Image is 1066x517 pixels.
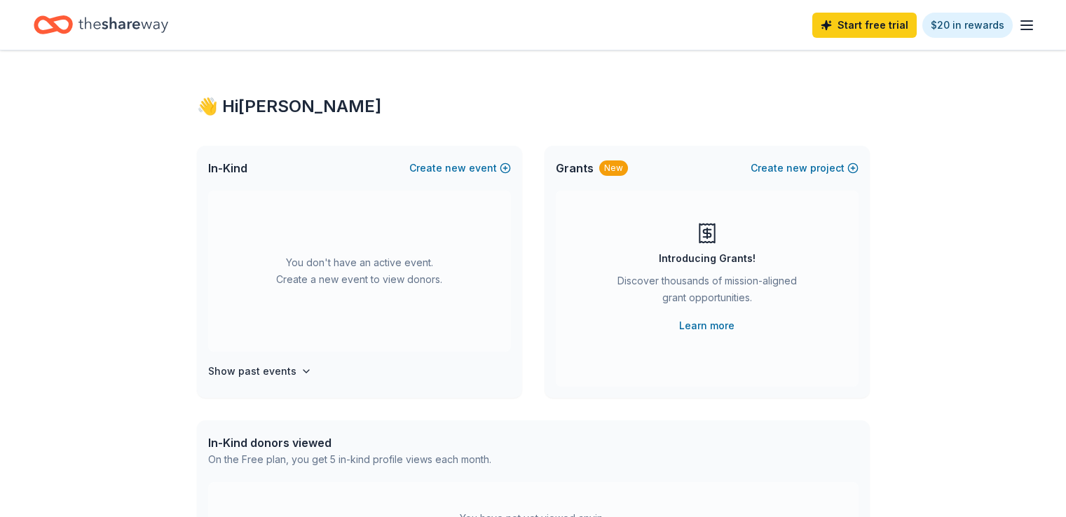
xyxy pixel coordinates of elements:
[812,13,917,38] a: Start free trial
[612,273,802,312] div: Discover thousands of mission-aligned grant opportunities.
[922,13,1013,38] a: $20 in rewards
[208,191,511,352] div: You don't have an active event. Create a new event to view donors.
[208,363,312,380] button: Show past events
[679,317,734,334] a: Learn more
[786,160,807,177] span: new
[599,160,628,176] div: New
[659,250,756,267] div: Introducing Grants!
[197,95,870,118] div: 👋 Hi [PERSON_NAME]
[409,160,511,177] button: Createnewevent
[208,451,491,468] div: On the Free plan, you get 5 in-kind profile views each month.
[556,160,594,177] span: Grants
[445,160,466,177] span: new
[208,434,491,451] div: In-Kind donors viewed
[208,160,247,177] span: In-Kind
[751,160,859,177] button: Createnewproject
[208,363,296,380] h4: Show past events
[34,8,168,41] a: Home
